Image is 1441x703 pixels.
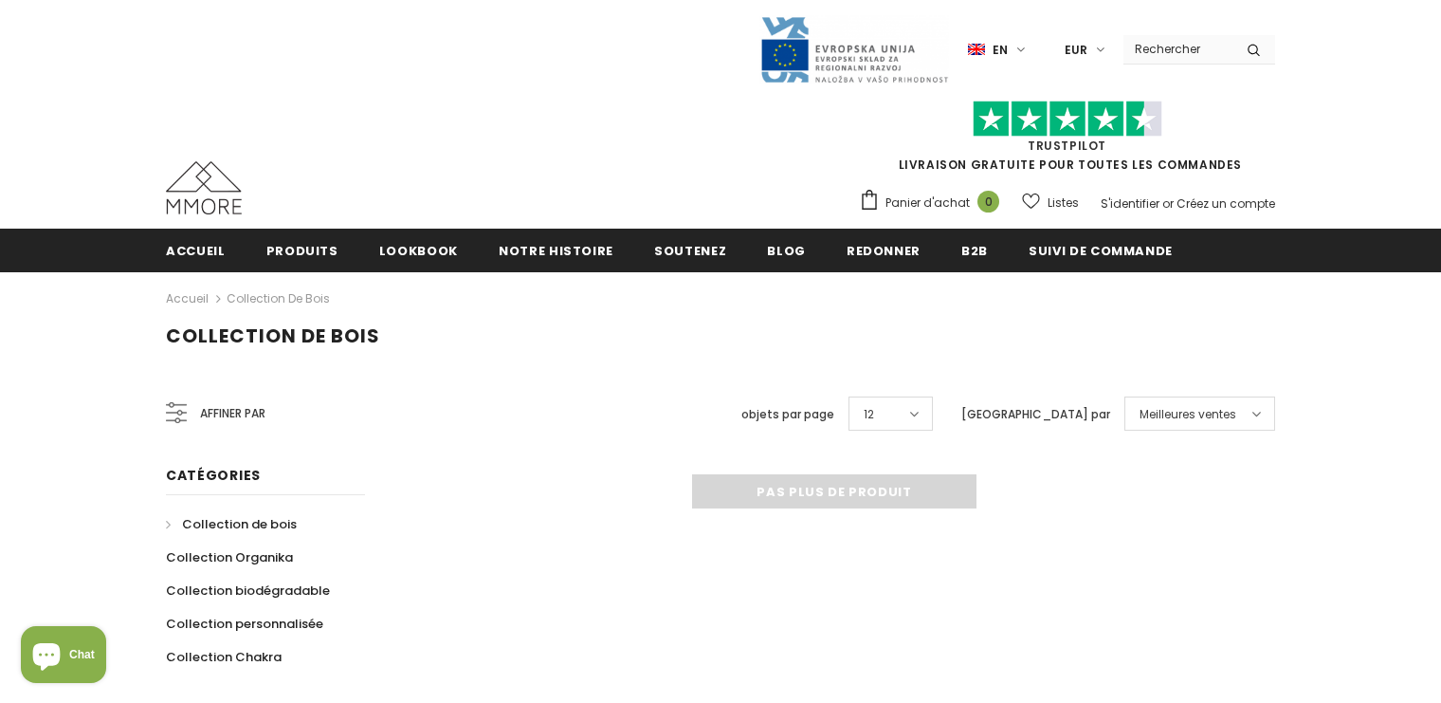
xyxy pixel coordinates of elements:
span: en [993,41,1008,60]
label: objets par page [741,405,834,424]
inbox-online-store-chat: Shopify online store chat [15,626,112,688]
img: Javni Razpis [759,15,949,84]
span: Collection de bois [182,515,297,533]
a: Collection Organika [166,541,293,574]
a: Collection personnalisée [166,607,323,640]
span: Listes [1048,194,1079,213]
img: Cas MMORE [166,161,242,214]
a: TrustPilot [1028,138,1106,154]
a: Panier d'achat 0 [859,189,1009,217]
span: Suivi de commande [1029,242,1173,260]
span: Produits [266,242,338,260]
img: Faites confiance aux étoiles pilotes [973,101,1162,138]
span: Affiner par [200,403,265,424]
span: 0 [977,191,999,213]
span: Panier d'achat [885,194,970,213]
a: Collection Chakra [166,640,282,674]
a: Blog [767,229,806,271]
a: Collection de bois [227,290,330,306]
span: Collection Chakra [166,648,282,666]
a: Collection biodégradable [166,574,330,607]
span: Lookbook [379,242,458,260]
span: Accueil [166,242,226,260]
a: B2B [961,229,988,271]
span: Catégories [166,466,261,485]
input: Search Site [1123,35,1232,63]
a: S'identifier [1101,195,1159,212]
a: Lookbook [379,229,458,271]
span: or [1162,195,1174,212]
a: Redonner [847,229,921,271]
a: Notre histoire [499,229,613,271]
a: soutenez [654,229,726,271]
a: Produits [266,229,338,271]
a: Javni Razpis [759,41,949,57]
a: Collection de bois [166,508,297,541]
a: Créez un compte [1177,195,1275,212]
span: Collection Organika [166,548,293,566]
a: Listes [1022,186,1079,219]
label: [GEOGRAPHIC_DATA] par [961,405,1110,424]
a: Suivi de commande [1029,229,1173,271]
img: i-lang-1.png [968,42,985,58]
span: Redonner [847,242,921,260]
span: B2B [961,242,988,260]
a: Accueil [166,229,226,271]
span: 12 [864,405,874,424]
span: LIVRAISON GRATUITE POUR TOUTES LES COMMANDES [859,109,1275,173]
span: Collection personnalisée [166,615,323,633]
span: Collection biodégradable [166,582,330,600]
span: EUR [1065,41,1087,60]
span: soutenez [654,242,726,260]
span: Meilleures ventes [1140,405,1236,424]
a: Accueil [166,287,209,310]
span: Blog [767,242,806,260]
span: Collection de bois [166,323,380,349]
span: Notre histoire [499,242,613,260]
